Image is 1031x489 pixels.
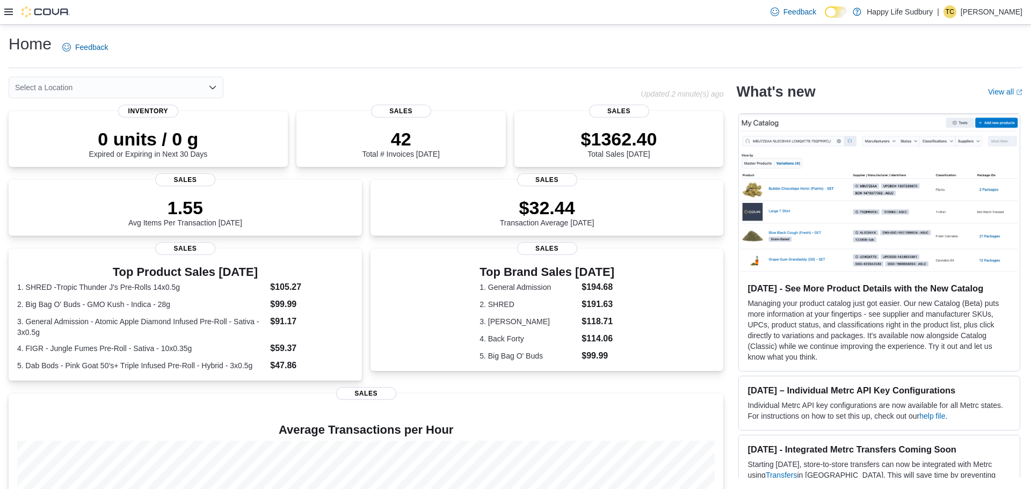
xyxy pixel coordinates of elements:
[270,281,353,294] dd: $105.27
[825,6,847,18] input: Dark Mode
[937,5,939,18] p: |
[582,349,614,362] dd: $99.99
[118,105,178,118] span: Inventory
[480,266,614,279] h3: Top Brand Sales [DATE]
[641,90,723,98] p: Updated 2 minute(s) ago
[867,5,933,18] p: Happy Life Sudbury
[517,242,577,255] span: Sales
[589,105,649,118] span: Sales
[582,298,614,311] dd: $191.63
[17,266,353,279] h3: Top Product Sales [DATE]
[21,6,70,17] img: Cova
[362,128,439,150] p: 42
[17,360,266,371] dt: 5. Dab Bods - Pink Goat 50’s+ Triple Infused Pre-Roll - Hybrid - 3x0.5g
[58,37,112,58] a: Feedback
[336,387,396,400] span: Sales
[946,5,954,18] span: TC
[480,351,577,361] dt: 5. Big Bag O' Buds
[919,412,945,420] a: help file
[480,282,577,293] dt: 1. General Admission
[270,298,353,311] dd: $99.99
[270,315,353,328] dd: $91.17
[783,6,816,17] span: Feedback
[17,299,266,310] dt: 2. Big Bag O' Buds - GMO Kush - Indica - 28g
[480,316,577,327] dt: 3. [PERSON_NAME]
[155,242,215,255] span: Sales
[747,298,1011,362] p: Managing your product catalog just got easier. Our new Catalog (Beta) puts more information at yo...
[517,173,577,186] span: Sales
[943,5,956,18] div: Tanner Chretien
[17,316,266,338] dt: 3. General Admission - Atomic Apple Diamond Infused Pre-Roll - Sativa - 3x0.5g
[961,5,1022,18] p: [PERSON_NAME]
[747,400,1011,421] p: Individual Metrc API key configurations are now available for all Metrc states. For instructions ...
[500,197,594,227] div: Transaction Average [DATE]
[75,42,108,53] span: Feedback
[155,173,215,186] span: Sales
[766,471,797,479] a: Transfers
[766,1,821,23] a: Feedback
[371,105,431,118] span: Sales
[747,444,1011,455] h3: [DATE] - Integrated Metrc Transfers Coming Soon
[581,128,657,150] p: $1362.40
[480,333,577,344] dt: 4. Back Forty
[89,128,207,158] div: Expired or Expiring in Next 30 Days
[362,128,439,158] div: Total # Invoices [DATE]
[582,281,614,294] dd: $194.68
[736,83,815,100] h2: What's new
[128,197,242,227] div: Avg Items Per Transaction [DATE]
[17,282,266,293] dt: 1. SHRED -Tropic Thunder J's Pre-Rolls 14x0.5g
[1016,89,1022,96] svg: External link
[89,128,207,150] p: 0 units / 0 g
[500,197,594,218] p: $32.44
[9,33,52,55] h1: Home
[128,197,242,218] p: 1.55
[582,315,614,328] dd: $118.71
[17,424,715,436] h4: Average Transactions per Hour
[270,342,353,355] dd: $59.37
[582,332,614,345] dd: $114.06
[17,343,266,354] dt: 4. FIGR - Jungle Fumes Pre-Roll - Sativa - 10x0.35g
[581,128,657,158] div: Total Sales [DATE]
[747,385,1011,396] h3: [DATE] – Individual Metrc API Key Configurations
[988,87,1022,96] a: View allExternal link
[270,359,353,372] dd: $47.86
[208,83,217,92] button: Open list of options
[747,283,1011,294] h3: [DATE] - See More Product Details with the New Catalog
[480,299,577,310] dt: 2. SHRED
